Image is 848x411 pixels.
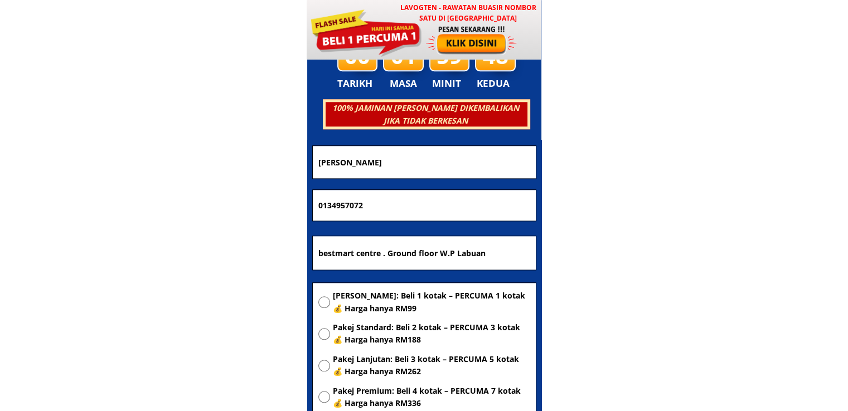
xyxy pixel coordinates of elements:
h3: KEDUA [477,76,513,91]
h3: TARIKH [337,76,384,91]
span: Pakej Lanjutan: Beli 3 kotak – PERCUMA 5 kotak 💰 Harga hanya RM262 [333,353,530,378]
input: Nama penuh [316,146,533,178]
span: Pakej Standard: Beli 2 kotak – PERCUMA 3 kotak 💰 Harga hanya RM188 [333,321,530,346]
h3: 100% JAMINAN [PERSON_NAME] DIKEMBALIKAN JIKA TIDAK BERKESAN [324,102,527,127]
input: Alamat [316,236,533,270]
h3: MINIT [432,76,466,91]
h3: MASA [385,76,423,91]
h3: LAVOGTEN - Rawatan Buasir Nombor Satu di [GEOGRAPHIC_DATA] [395,2,541,23]
input: Nombor Telefon Bimbit [316,190,533,221]
span: [PERSON_NAME]: Beli 1 kotak – PERCUMA 1 kotak 💰 Harga hanya RM99 [333,290,530,315]
span: Pakej Premium: Beli 4 kotak – PERCUMA 7 kotak 💰 Harga hanya RM336 [333,385,530,410]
